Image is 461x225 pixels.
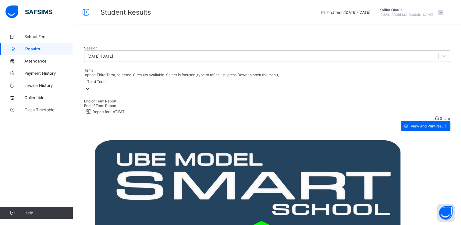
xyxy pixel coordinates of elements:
[93,109,125,114] span: Report for LATIFAT
[379,8,433,12] span: Kafilat Olatunji
[25,46,73,51] span: Results
[84,46,98,50] span: Session
[376,8,446,17] div: KafilatOlatunji
[24,34,73,39] span: School Fees
[321,10,370,15] span: session/term information
[379,13,433,16] span: [EMAIL_ADDRESS][DOMAIN_NAME]
[24,210,73,215] span: Help
[24,83,73,88] span: Invoice History
[132,73,279,77] span: 0 results available. Select is focused ,type to refine list, press Down to open the menu,
[84,68,93,73] span: Term
[87,54,113,59] div: [DATE]-[DATE]
[24,59,73,63] span: Attendance
[24,95,73,100] span: Collectibles
[440,116,450,121] span: Share
[24,71,73,76] span: Payment History
[84,99,116,103] span: End of Term Report
[5,5,52,18] img: safsims
[437,204,455,222] button: Open asap
[24,107,73,112] span: Class Timetable
[84,103,116,108] span: End of Term Report
[84,73,132,77] span: option Third Term, selected.
[411,124,446,128] span: View and Print result
[101,8,151,16] span: Student Results
[87,79,105,84] div: Third Term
